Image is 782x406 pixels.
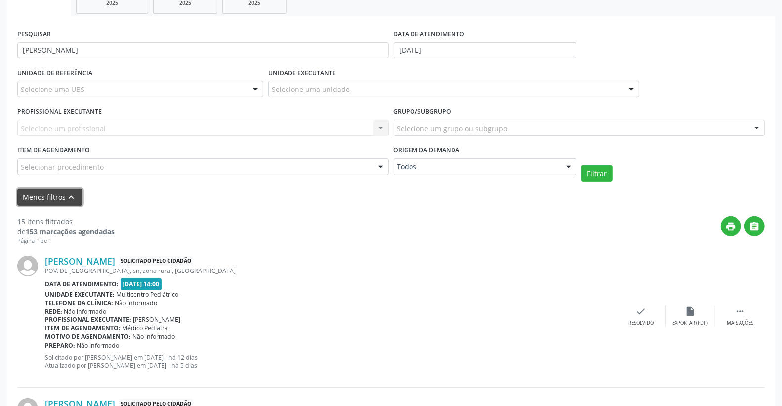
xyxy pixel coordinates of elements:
span: Não informado [133,332,175,341]
b: Rede: [45,307,62,316]
i: keyboard_arrow_up [66,192,77,203]
button:  [744,216,765,236]
span: Não informado [115,299,158,307]
span: Selecione um grupo ou subgrupo [397,123,508,134]
span: Solicitado pelo cidadão [119,256,193,267]
input: Selecione um intervalo [394,42,577,59]
b: Preparo: [45,341,75,350]
label: UNIDADE EXECUTANTE [268,65,336,81]
span: [DATE] 14:00 [121,278,162,290]
button: Menos filtroskeyboard_arrow_up [17,189,82,206]
div: de [17,226,115,237]
span: Selecionar procedimento [21,162,104,172]
p: Solicitado por [PERSON_NAME] em [DATE] - há 12 dias Atualizado por [PERSON_NAME] em [DATE] - há 5... [45,353,617,370]
div: Página 1 de 1 [17,237,115,245]
b: Item de agendamento: [45,324,121,332]
div: Mais ações [727,320,753,327]
span: Todos [397,162,557,172]
i:  [749,221,760,232]
b: Profissional executante: [45,316,131,324]
div: POV. DE [GEOGRAPHIC_DATA], sn, zona rural, [GEOGRAPHIC_DATA] [45,267,617,275]
b: Unidade executante: [45,290,115,299]
i: print [726,221,737,232]
label: Grupo/Subgrupo [394,104,452,120]
button: Filtrar [581,165,613,182]
span: Selecione uma unidade [272,84,350,94]
input: Nome, CNS [17,42,389,59]
span: [PERSON_NAME] [133,316,181,324]
label: Item de agendamento [17,143,90,158]
span: Médico Pediatra [123,324,168,332]
i: check [636,306,647,316]
label: PESQUISAR [17,27,51,42]
label: Origem da demanda [394,143,460,158]
b: Telefone da clínica: [45,299,113,307]
img: img [17,256,38,276]
a: [PERSON_NAME] [45,256,115,267]
label: UNIDADE DE REFERÊNCIA [17,65,92,81]
label: PROFISSIONAL EXECUTANTE [17,104,102,120]
b: Data de atendimento: [45,280,119,288]
strong: 153 marcações agendadas [26,227,115,236]
label: DATA DE ATENDIMENTO [394,27,465,42]
i: insert_drive_file [685,306,696,316]
button: print [721,216,741,236]
div: 15 itens filtrados [17,216,115,226]
span: Não informado [64,307,107,316]
div: Exportar (PDF) [673,320,708,327]
i:  [735,306,745,316]
b: Motivo de agendamento: [45,332,131,341]
span: Selecione uma UBS [21,84,84,94]
span: Multicentro Pediátrico [117,290,179,299]
span: Não informado [77,341,120,350]
div: Resolvido [628,320,654,327]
